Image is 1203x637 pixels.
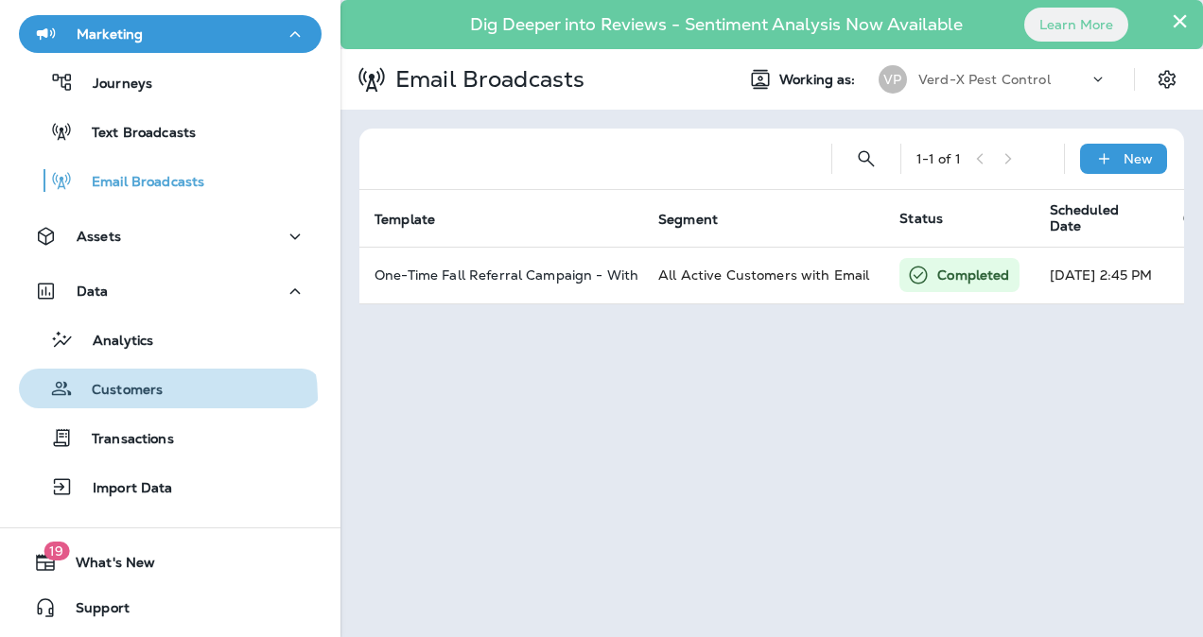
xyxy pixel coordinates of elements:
p: Customers [73,382,163,400]
button: Customers [19,369,322,408]
p: Marketing [77,26,143,42]
td: [DATE] 2:45 PM [1035,247,1168,303]
span: Scheduled Date [1050,202,1160,234]
span: Template [375,212,435,228]
p: Dig Deeper into Reviews - Sentiment Analysis Now Available [415,22,1018,27]
p: Assets [77,229,121,244]
p: Completed [937,266,1009,284]
span: Support [57,600,130,623]
p: Data [77,284,109,299]
button: Data [19,272,322,310]
button: Journeys [19,62,322,102]
button: Marketing [19,15,322,53]
span: Scheduled Date [1050,202,1136,234]
p: New [1124,151,1153,166]
button: Text Broadcasts [19,112,322,151]
button: Analytics [19,319,322,359]
button: Support [19,589,322,627]
div: VP [879,65,907,94]
span: All Active Customers with Email [658,267,869,284]
span: Segment [658,212,718,228]
p: Analytics [74,333,153,351]
p: Email Broadcasts [388,65,584,94]
p: Import Data [74,480,173,498]
button: Email Broadcasts [19,161,322,200]
p: Text Broadcasts [73,125,196,143]
span: What's New [57,555,155,577]
button: 19What's New [19,543,322,581]
p: Journeys [74,76,152,94]
span: Working as: [779,72,860,88]
span: Status [899,210,943,227]
button: Close [1171,6,1189,36]
button: Learn More [1024,8,1128,42]
p: Transactions [73,431,174,449]
span: 19 [44,542,69,560]
p: Email Broadcasts [73,174,204,192]
div: 1 - 1 of 1 [916,151,961,166]
button: Transactions [19,418,322,457]
span: Template [375,211,460,228]
button: Settings [1150,62,1184,96]
button: Search Email Broadcasts [847,140,885,178]
p: Verd-X Pest Control [918,72,1051,87]
p: One-Time Fall Referral Campaign - With Gif [375,267,628,283]
span: Segment [658,211,742,228]
button: Import Data [19,467,322,507]
button: Assets [19,217,322,255]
